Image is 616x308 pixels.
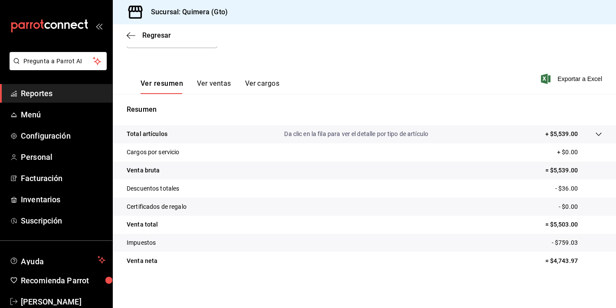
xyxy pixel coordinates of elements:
[545,220,602,229] p: = $5,503.00
[127,220,158,229] p: Venta total
[23,57,93,66] span: Pregunta a Parrot AI
[127,238,156,247] p: Impuestos
[21,194,105,205] span: Inventarios
[555,184,602,193] p: - $36.00
[127,166,160,175] p: Venta bruta
[21,275,105,286] span: Recomienda Parrot
[21,109,105,120] span: Menú
[6,63,107,72] a: Pregunta a Parrot AI
[141,79,279,94] div: navigation tabs
[557,148,602,157] p: + $0.00
[21,130,105,142] span: Configuración
[245,79,280,94] button: Ver cargos
[127,202,187,211] p: Certificados de regalo
[284,130,428,139] p: Da clic en la fila para ver el detalle por tipo de artículo
[127,130,167,139] p: Total artículos
[144,7,228,17] h3: Sucursal: Quimera (Gto)
[127,31,171,39] button: Regresar
[543,74,602,84] button: Exportar a Excel
[559,202,602,211] p: - $0.00
[127,256,157,266] p: Venta neta
[127,104,602,115] p: Resumen
[21,215,105,227] span: Suscripción
[21,172,105,184] span: Facturación
[141,79,183,94] button: Ver resumen
[21,296,105,308] span: [PERSON_NAME]
[197,79,231,94] button: Ver ventas
[21,88,105,99] span: Reportes
[21,151,105,163] span: Personal
[545,130,578,139] p: + $5,539.00
[552,238,602,247] p: - $759.03
[10,52,107,70] button: Pregunta a Parrot AI
[545,256,602,266] p: = $4,743.97
[142,31,171,39] span: Regresar
[545,166,602,175] p: = $5,539.00
[127,148,180,157] p: Cargos por servicio
[127,184,179,193] p: Descuentos totales
[95,23,102,29] button: open_drawer_menu
[21,255,94,265] span: Ayuda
